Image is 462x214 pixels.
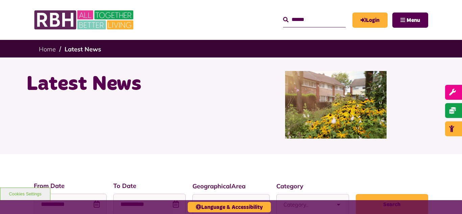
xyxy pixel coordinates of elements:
label: To Date [113,181,186,190]
button: Language & Accessibility [188,202,271,212]
img: SAZ MEDIA RBH HOUSING4 [285,71,387,139]
a: MyRBH [352,13,388,28]
span: Menu [407,18,420,23]
label: GeographicalArea [192,182,270,191]
a: Latest News [65,45,101,53]
label: From Date [34,181,107,190]
h1: Latest News [26,71,226,97]
img: RBH [34,7,135,33]
label: Category [276,182,349,191]
a: Home [39,45,56,53]
button: Navigation [392,13,428,28]
input: Search [283,13,346,27]
iframe: Netcall Web Assistant for live chat [432,184,462,214]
